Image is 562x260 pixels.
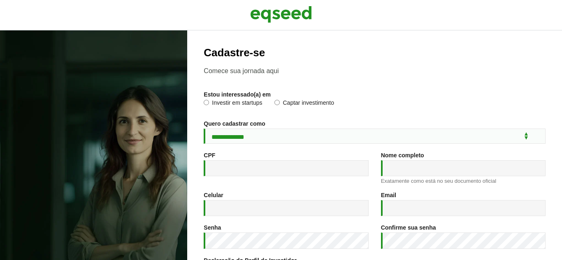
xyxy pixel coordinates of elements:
[204,47,546,59] h2: Cadastre-se
[381,178,546,184] div: Exatamente como está no seu documento oficial
[250,4,312,25] img: EqSeed Logo
[274,100,280,105] input: Captar investimento
[204,100,262,108] label: Investir em startups
[204,100,209,105] input: Investir em startups
[381,225,436,230] label: Confirme sua senha
[204,152,215,158] label: CPF
[204,92,271,97] label: Estou interessado(a) em
[204,225,221,230] label: Senha
[204,121,265,127] label: Quero cadastrar como
[381,152,424,158] label: Nome completo
[204,192,223,198] label: Celular
[204,67,546,75] p: Comece sua jornada aqui
[381,192,396,198] label: Email
[274,100,334,108] label: Captar investimento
